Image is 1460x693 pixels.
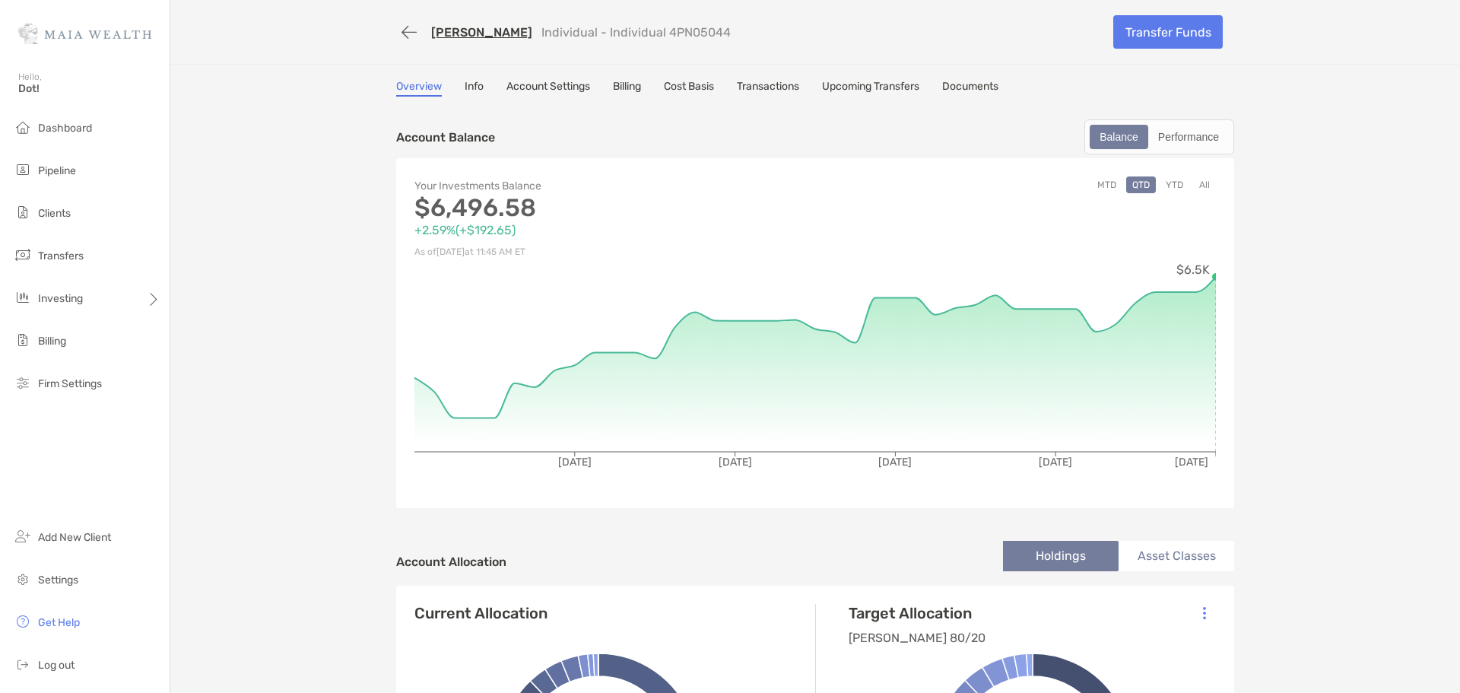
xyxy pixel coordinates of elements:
[431,25,532,40] a: [PERSON_NAME]
[942,80,998,97] a: Documents
[1150,126,1227,148] div: Performance
[38,335,66,348] span: Billing
[14,331,32,349] img: billing icon
[414,221,815,240] p: +2.59% ( +$192.65 )
[18,82,160,95] span: Dot!
[14,612,32,631] img: get-help icon
[18,6,151,61] img: Zoe Logo
[1003,541,1119,571] li: Holdings
[541,25,731,40] p: Individual - Individual 4PN05044
[396,128,495,147] p: Account Balance
[14,527,32,545] img: add_new_client icon
[14,246,32,264] img: transfers icon
[38,250,84,262] span: Transfers
[1126,176,1156,193] button: QTD
[14,655,32,673] img: logout icon
[14,203,32,221] img: clients icon
[38,164,76,177] span: Pipeline
[506,80,590,97] a: Account Settings
[1084,119,1234,154] div: segmented control
[613,80,641,97] a: Billing
[38,292,83,305] span: Investing
[38,659,75,672] span: Log out
[14,118,32,136] img: dashboard icon
[414,243,815,262] p: As of [DATE] at 11:45 AM ET
[14,570,32,588] img: settings icon
[849,604,985,622] h4: Target Allocation
[38,574,78,587] span: Settings
[1176,262,1210,277] tspan: $6.5K
[1203,606,1206,620] img: Icon List Menu
[1091,176,1122,193] button: MTD
[1091,126,1147,148] div: Balance
[414,604,547,622] h4: Current Allocation
[38,616,80,629] span: Get Help
[396,80,442,97] a: Overview
[1039,456,1072,469] tspan: [DATE]
[737,80,799,97] a: Transactions
[822,80,919,97] a: Upcoming Transfers
[719,456,752,469] tspan: [DATE]
[849,628,985,647] p: [PERSON_NAME] 80/20
[38,377,102,390] span: Firm Settings
[414,199,815,218] p: $6,496.58
[1175,456,1208,469] tspan: [DATE]
[1193,176,1216,193] button: All
[1113,15,1223,49] a: Transfer Funds
[558,456,592,469] tspan: [DATE]
[14,374,32,392] img: firm-settings icon
[664,80,714,97] a: Cost Basis
[38,122,92,135] span: Dashboard
[414,176,815,196] p: Your Investments Balance
[396,555,506,569] h4: Account Allocation
[14,288,32,307] img: investing icon
[1160,176,1189,193] button: YTD
[465,80,484,97] a: Info
[38,207,71,220] span: Clients
[14,161,32,179] img: pipeline icon
[878,456,912,469] tspan: [DATE]
[38,531,111,544] span: Add New Client
[1119,541,1234,571] li: Asset Classes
